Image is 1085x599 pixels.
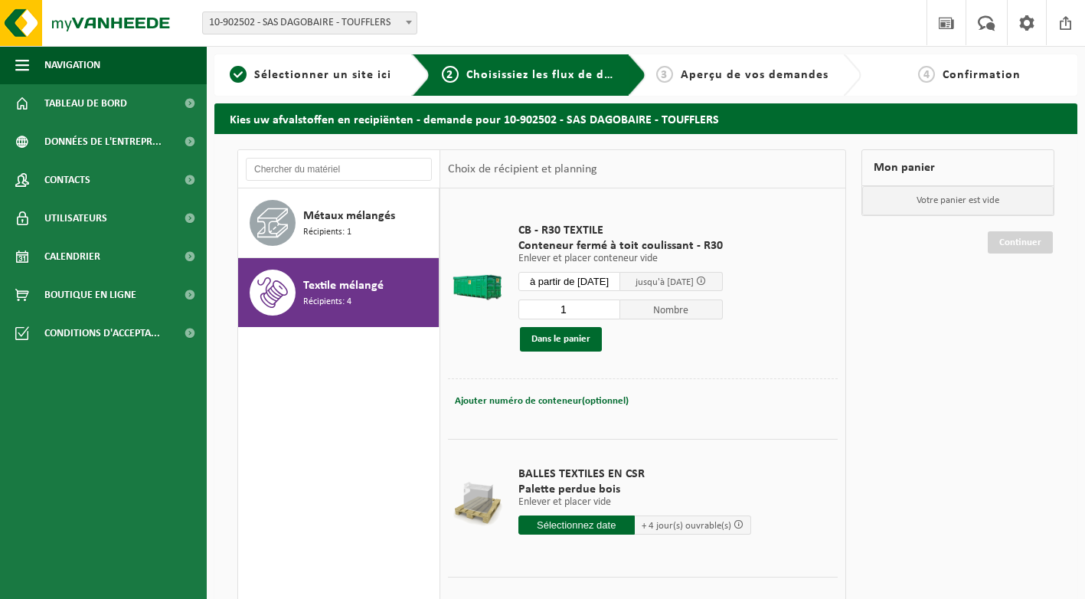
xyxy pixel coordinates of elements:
span: Ajouter numéro de conteneur(optionnel) [455,396,629,406]
p: Enlever et placer vide [518,497,751,508]
span: Sélectionner un site ici [254,69,391,81]
span: Confirmation [943,69,1021,81]
span: CB - R30 TEXTILE [518,223,723,238]
div: Choix de récipient et planning [440,150,605,188]
button: Textile mélangé Récipients: 4 [238,258,440,327]
span: Palette perdue bois [518,482,751,497]
span: 1 [230,66,247,83]
span: Conteneur fermé à toit coulissant - R30 [518,238,723,254]
span: Récipients: 1 [303,225,351,240]
span: Données de l'entrepr... [44,123,162,161]
span: Textile mélangé [303,277,384,295]
span: Métaux mélangés [303,207,395,225]
span: + 4 jour(s) ouvrable(s) [642,521,731,531]
a: 1Sélectionner un site ici [222,66,400,84]
button: Ajouter numéro de conteneur(optionnel) [453,391,630,412]
p: Votre panier est vide [862,186,1054,215]
span: Navigation [44,46,100,84]
span: 2 [442,66,459,83]
a: Continuer [988,231,1053,254]
button: Métaux mélangés Récipients: 1 [238,188,440,258]
span: Choisissiez les flux de déchets et récipients [466,69,721,81]
span: Utilisateurs [44,199,107,237]
span: 4 [918,66,935,83]
span: 10-902502 - SAS DAGOBAIRE - TOUFFLERS [202,11,417,34]
span: jusqu'à [DATE] [636,277,694,287]
span: 3 [656,66,673,83]
input: Sélectionnez date [518,272,621,291]
span: Tableau de bord [44,84,127,123]
span: Boutique en ligne [44,276,136,314]
span: Récipients: 4 [303,295,351,309]
input: Chercher du matériel [246,158,432,181]
button: Dans le panier [520,327,602,352]
input: Sélectionnez date [518,516,635,535]
span: Nombre [620,299,723,319]
h2: Kies uw afvalstoffen en recipiënten - demande pour 10-902502 - SAS DAGOBAIRE - TOUFFLERS [214,103,1077,133]
span: Conditions d'accepta... [44,314,160,352]
span: BALLES TEXTILES EN CSR [518,466,751,482]
span: 10-902502 - SAS DAGOBAIRE - TOUFFLERS [203,12,417,34]
span: Aperçu de vos demandes [681,69,828,81]
span: Contacts [44,161,90,199]
span: Calendrier [44,237,100,276]
p: Enlever et placer conteneur vide [518,254,723,264]
div: Mon panier [861,149,1054,186]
